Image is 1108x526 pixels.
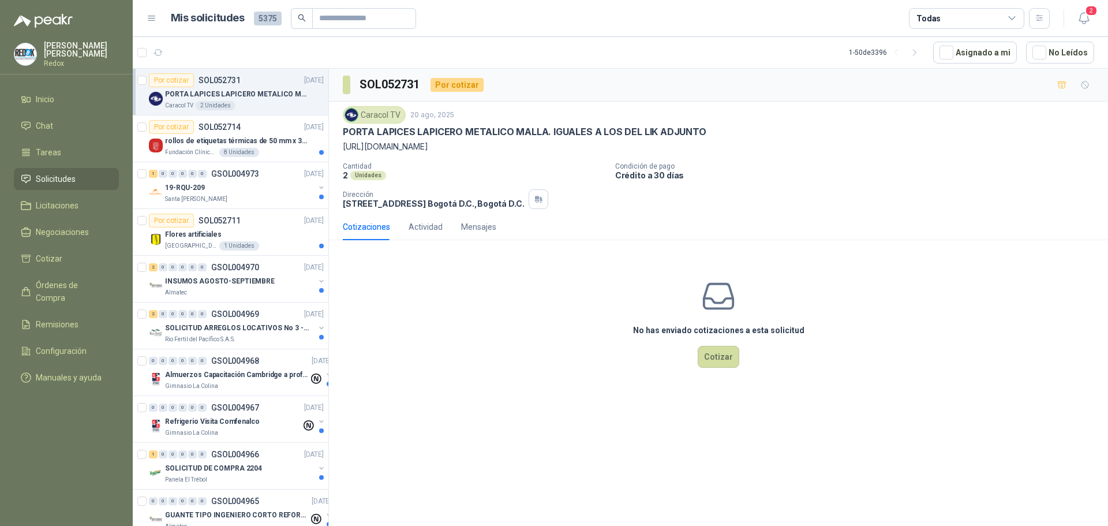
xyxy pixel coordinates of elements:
div: 0 [188,404,197,412]
div: 0 [169,404,177,412]
span: Solicitudes [36,173,76,185]
p: Condición de pago [615,162,1103,170]
div: 0 [169,497,177,505]
p: Fundación Clínica Shaio [165,148,217,157]
p: GSOL004970 [211,263,259,271]
div: 2 [149,310,158,318]
div: 0 [159,170,167,178]
p: GUANTE TIPO INGENIERO CORTO REFORZADO [165,510,309,521]
a: Manuales y ayuda [14,367,119,389]
p: SOL052711 [199,217,241,225]
p: Dirección [343,191,524,199]
p: Cantidad [343,162,606,170]
p: Santa [PERSON_NAME] [165,195,227,204]
p: PORTA LAPICES LAPICERO METALICO MALLA. IGUALES A LOS DEL LIK ADJUNTO [343,126,706,138]
div: 0 [188,357,197,365]
div: 0 [178,404,187,412]
button: Asignado a mi [933,42,1017,64]
img: Company Logo [149,326,163,340]
button: Cotizar [698,346,739,368]
div: 0 [159,357,167,365]
img: Logo peakr [14,14,73,28]
div: 0 [159,310,167,318]
img: Company Logo [149,372,163,386]
div: 0 [178,170,187,178]
img: Company Logo [14,43,36,65]
p: Crédito a 30 días [615,170,1103,180]
a: Cotizar [14,248,119,270]
div: Por cotizar [149,214,194,227]
a: Tareas [14,141,119,163]
div: 0 [198,404,207,412]
p: [DATE] [304,309,324,320]
p: Gimnasio La Colina [165,382,218,391]
p: Redox [44,60,119,67]
p: 2 [343,170,348,180]
h1: Mis solicitudes [171,10,245,27]
p: Refrigerio Visita Comfenalco [165,416,260,427]
div: Cotizaciones [343,221,390,233]
p: [DATE] [312,356,331,367]
button: 2 [1073,8,1094,29]
span: Tareas [36,146,61,159]
p: [GEOGRAPHIC_DATA] [165,241,217,251]
div: 0 [169,263,177,271]
div: Por cotizar [431,78,484,92]
h3: SOL052731 [360,76,421,94]
div: Caracol TV [343,106,406,124]
a: 2 0 0 0 0 0 GSOL004969[DATE] Company LogoSOLICITUD ARREGLOS LOCATIVOS No 3 - PICHINDERio Fertil d... [149,307,326,344]
div: 0 [178,357,187,365]
span: search [298,14,306,22]
img: Company Logo [149,139,163,152]
div: 0 [188,497,197,505]
p: GSOL004968 [211,357,259,365]
a: Órdenes de Compra [14,274,119,309]
p: SOL052714 [199,123,241,131]
span: 2 [1085,5,1098,16]
div: 0 [198,450,207,458]
img: Company Logo [149,466,163,480]
a: Por cotizarSOL052731[DATE] Company LogoPORTA LAPICES LAPICERO METALICO MALLA. IGUALES A LOS DEL L... [133,69,328,115]
a: Configuración [14,340,119,362]
span: Órdenes de Compra [36,279,108,304]
a: 1 0 0 0 0 0 GSOL004973[DATE] Company Logo19-RQU-209Santa [PERSON_NAME] [149,167,326,204]
p: GSOL004965 [211,497,259,505]
p: Panela El Trébol [165,475,207,484]
p: 20 ago, 2025 [410,110,454,121]
div: 0 [188,310,197,318]
span: Configuración [36,345,87,357]
div: 1 [149,450,158,458]
p: [DATE] [304,262,324,273]
p: [DATE] [304,215,324,226]
img: Company Logo [149,419,163,433]
div: Actividad [409,221,443,233]
p: [DATE] [304,449,324,460]
p: GSOL004966 [211,450,259,458]
div: Todas [916,12,941,25]
div: 0 [149,404,158,412]
div: 0 [198,170,207,178]
a: Licitaciones [14,195,119,217]
div: Por cotizar [149,120,194,134]
p: INSUMOS AGOSTO-SEPTIEMBRE [165,276,275,287]
img: Company Logo [345,109,358,121]
div: 0 [178,263,187,271]
a: 0 0 0 0 0 0 GSOL004968[DATE] Company LogoAlmuerzos Capacitación Cambridge a profesoresGimnasio La... [149,354,334,391]
div: 0 [178,497,187,505]
p: PORTA LAPICES LAPICERO METALICO MALLA. IGUALES A LOS DEL LIK ADJUNTO [165,89,309,100]
p: [URL][DOMAIN_NAME] [343,140,1094,153]
p: GSOL004969 [211,310,259,318]
p: Almuerzos Capacitación Cambridge a profesores [165,370,309,380]
p: 19-RQU-209 [165,182,205,193]
div: 0 [178,450,187,458]
button: No Leídos [1026,42,1094,64]
p: [DATE] [304,122,324,133]
div: 1 [149,170,158,178]
div: 0 [198,263,207,271]
a: 2 0 0 0 0 0 GSOL004970[DATE] Company LogoINSUMOS AGOSTO-SEPTIEMBREAlmatec [149,260,326,297]
div: 0 [159,450,167,458]
div: 0 [169,170,177,178]
a: 1 0 0 0 0 0 GSOL004966[DATE] Company LogoSOLICITUD DE COMPRA 2204Panela El Trébol [149,447,326,484]
div: 8 Unidades [219,148,259,157]
div: Unidades [350,171,386,180]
